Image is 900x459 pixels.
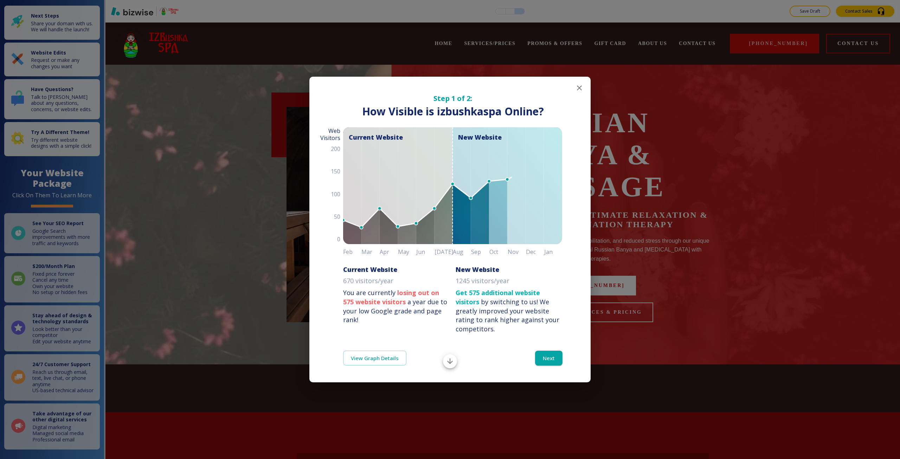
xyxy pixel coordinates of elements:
[361,247,380,257] h6: Mar
[535,351,562,365] button: Next
[456,276,509,286] p: 1245 visitors/year
[343,351,406,365] a: View Graph Details
[526,247,544,257] h6: Dec
[471,247,489,257] h6: Sep
[508,247,526,257] h6: Nov
[380,247,398,257] h6: Apr
[456,288,540,306] strong: Get 575 additional website visitors
[343,247,361,257] h6: Feb
[456,298,559,333] div: We greatly improved your website rating to rank higher against your competitors.
[453,247,471,257] h6: Aug
[343,288,439,306] strong: losing out on 575 website visitors
[398,247,416,257] h6: May
[544,247,562,257] h6: Jan
[343,288,450,325] p: You are currently a year due to your low Google grade and page rank!
[456,288,562,334] p: by switching to us!
[443,354,457,368] button: Scroll to bottom
[416,247,435,257] h6: Jun
[343,276,393,286] p: 670 visitors/year
[456,265,499,274] h6: New Website
[435,247,453,257] h6: [DATE]
[343,265,397,274] h6: Current Website
[489,247,508,257] h6: Oct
